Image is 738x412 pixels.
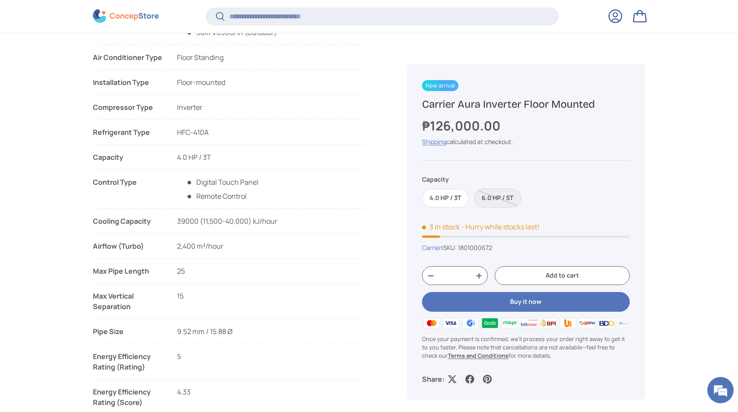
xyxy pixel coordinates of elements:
[461,317,480,330] img: gcash
[93,177,163,201] div: Control Type
[461,222,539,232] p: - Hurry while stocks last!
[93,326,163,337] strong: Pipe Size
[558,317,577,330] img: ubp
[144,4,165,25] div: Minimize live chat window
[177,102,202,112] span: Inverter
[93,266,365,284] li: 25
[474,189,521,208] label: Sold out
[539,317,558,330] img: bpi
[422,292,630,312] button: Buy it now
[422,175,449,184] legend: Capacity
[519,317,539,330] img: billease
[93,241,365,259] li: 2,400 m³/hour
[93,266,163,276] strong: Max Pipe Length
[177,152,211,162] span: 4.0 HP / 3T
[422,137,630,146] div: calculated at checkout.
[422,98,630,111] h1: Carrier Aura Inverter Floor Mounted
[93,241,163,251] strong: Airflow (Turbo)
[177,77,225,87] span: Floor-mounted
[495,267,630,285] button: Add to cart
[422,80,458,91] span: New arrival
[422,244,441,252] a: Carrier
[177,53,224,62] span: Floor Standing
[441,244,492,252] span: |
[448,352,508,359] a: Terms and Conditions
[458,244,492,252] span: 1801000672
[177,352,181,361] span: 5
[93,326,365,337] li: 9.52 mm / 15.88 Ø
[441,317,461,330] img: visa
[186,191,247,201] span: Remote Control
[443,244,457,252] span: SKU:
[93,52,163,63] div: Air Conditioner Type
[93,127,163,137] div: Refrigerant Type
[46,49,147,60] div: Chat with us now
[93,77,163,88] div: Installation Type
[4,239,167,270] textarea: Type your message and hit 'Enter'
[617,317,636,330] img: metrobank
[597,317,616,330] img: bdo
[177,127,209,137] span: HFC-410A
[422,374,444,385] p: Share:
[186,177,259,187] span: Digital Touch Panel
[93,387,163,408] div: Energy Efficiency Rating (Score)
[422,117,503,134] strong: ₱126,000.00
[422,137,446,146] a: Shipping
[93,291,163,312] strong: Max Vertical Separation
[422,222,460,232] span: 3 in stock
[177,387,191,397] span: 4.33
[93,351,163,372] div: Energy Efficiency Rating (Rating)
[93,291,365,319] li: 15
[51,110,121,199] span: We're online!
[500,317,519,330] img: maya
[422,317,441,330] img: master
[93,102,163,113] div: Compressor Type
[422,335,630,360] p: Once your payment is confirmed, we'll process your order right away to get it to you faster. Plea...
[480,317,500,330] img: grabpay
[578,317,597,330] img: qrph
[93,152,163,162] div: Capacity
[93,10,159,23] img: ConcepStore
[93,216,163,226] strong: Cooling Capacity
[93,216,365,234] li: 39000 (11,500-40,000) kJ/hour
